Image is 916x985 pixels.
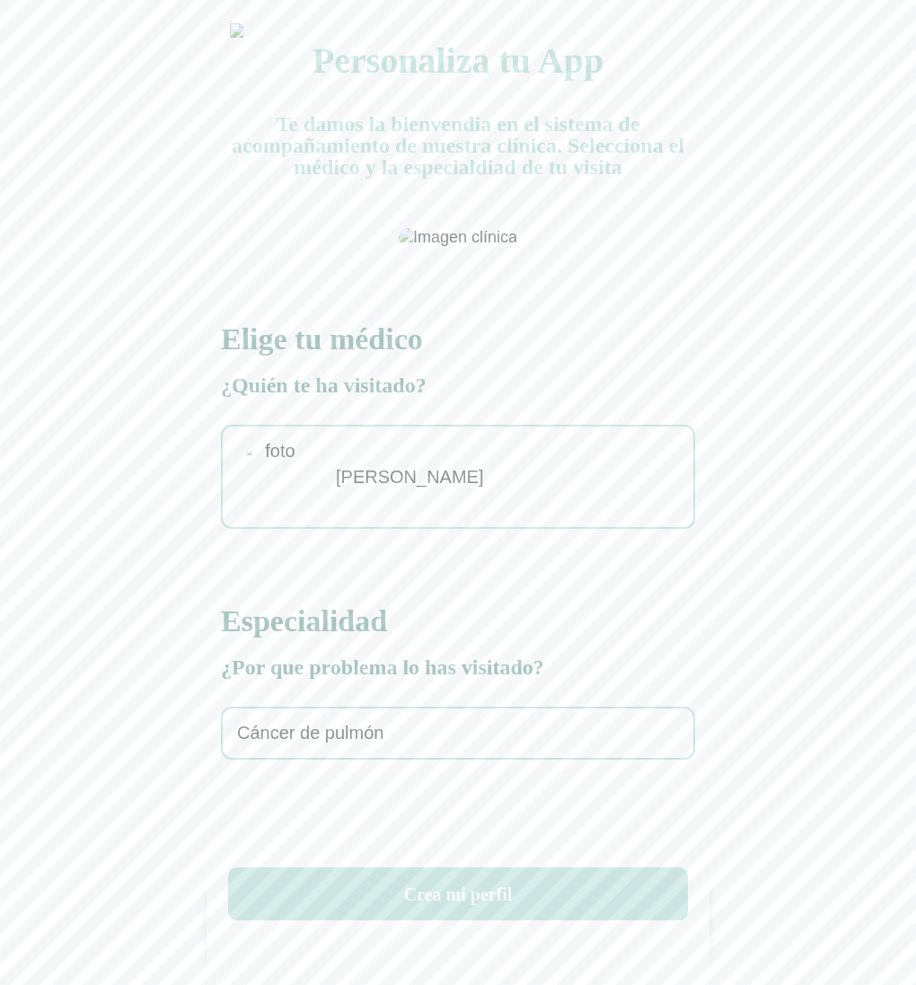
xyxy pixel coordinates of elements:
[221,374,695,396] h4: ¿Quién te ha visitado?
[230,23,243,38] img: ChevronLeft.svg
[221,656,695,678] h4: ¿Por que problema lo has visitado?
[221,319,695,360] h2: Elige tu médico
[221,113,695,178] h4: Te damos la bienvendia en el sistema de acompañamiento de nuestra clínica. Selecciona el médico y...
[221,38,695,84] h1: Personaliza tu App
[336,467,483,488] span: [PERSON_NAME]
[399,228,517,247] img: Imagen clínica
[228,867,688,920] button: Crea mi perfil
[237,441,309,513] img: foto
[221,601,695,642] h2: Especialidad
[237,723,383,743] span: Cáncer de pulmón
